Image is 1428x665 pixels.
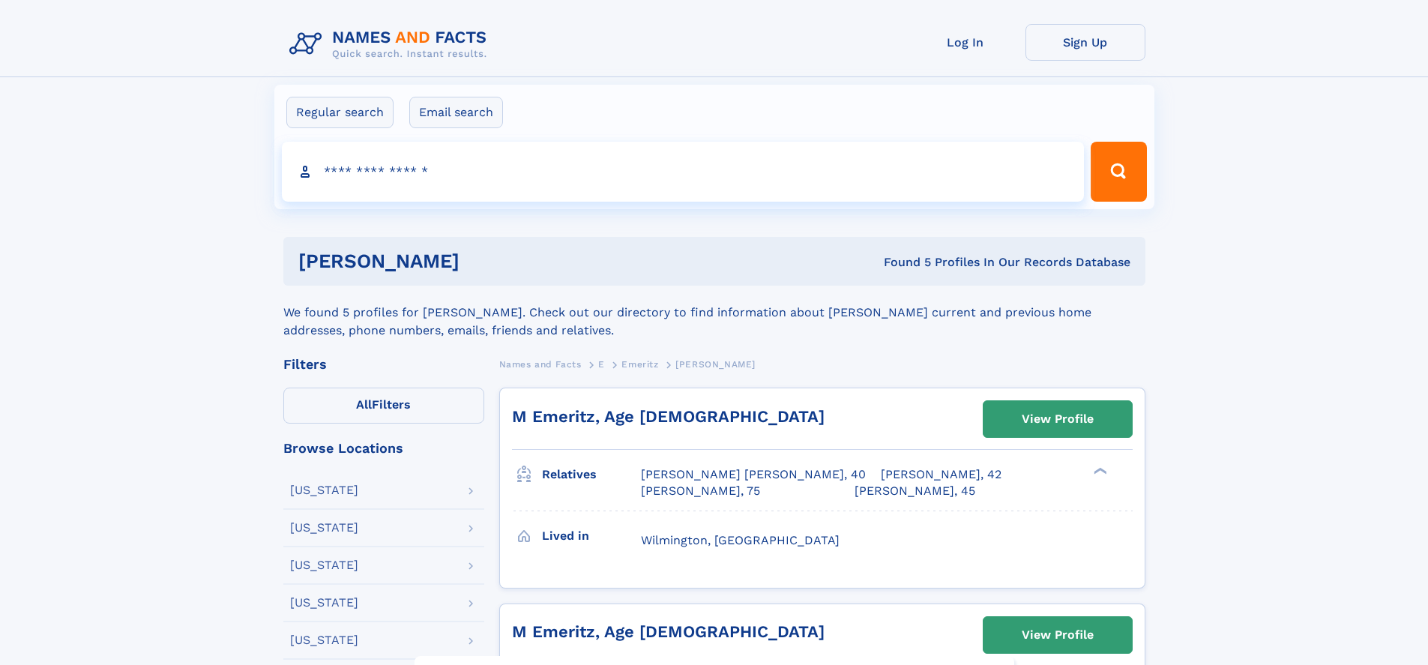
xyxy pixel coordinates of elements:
a: [PERSON_NAME], 75 [641,483,760,499]
div: Browse Locations [283,442,484,455]
h3: Lived in [542,523,641,549]
span: [PERSON_NAME] [675,359,756,370]
a: [PERSON_NAME] [PERSON_NAME], 40 [641,466,866,483]
a: M Emeritz, Age [DEMOGRAPHIC_DATA] [512,622,825,641]
div: [US_STATE] [290,597,358,609]
div: Found 5 Profiles In Our Records Database [672,254,1130,271]
a: M Emeritz, Age [DEMOGRAPHIC_DATA] [512,407,825,426]
a: View Profile [983,401,1132,437]
label: Email search [409,97,503,128]
a: [PERSON_NAME], 45 [855,483,975,499]
a: E [598,355,605,373]
input: search input [282,142,1085,202]
span: All [356,397,372,412]
h3: Relatives [542,462,641,487]
div: View Profile [1022,402,1094,436]
a: [PERSON_NAME], 42 [881,466,1001,483]
span: E [598,359,605,370]
div: [US_STATE] [290,522,358,534]
label: Filters [283,388,484,424]
label: Regular search [286,97,394,128]
a: Names and Facts [499,355,582,373]
a: Log In [906,24,1025,61]
img: Logo Names and Facts [283,24,499,64]
button: Search Button [1091,142,1146,202]
div: View Profile [1022,618,1094,652]
span: Wilmington, [GEOGRAPHIC_DATA] [641,533,840,547]
div: [US_STATE] [290,559,358,571]
span: Emeritz [621,359,658,370]
a: Sign Up [1025,24,1145,61]
div: We found 5 profiles for [PERSON_NAME]. Check out our directory to find information about [PERSON_... [283,286,1145,340]
div: [US_STATE] [290,634,358,646]
a: View Profile [983,617,1132,653]
div: Filters [283,358,484,371]
div: [US_STATE] [290,484,358,496]
h1: [PERSON_NAME] [298,252,672,271]
div: ❯ [1090,466,1108,476]
a: Emeritz [621,355,658,373]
